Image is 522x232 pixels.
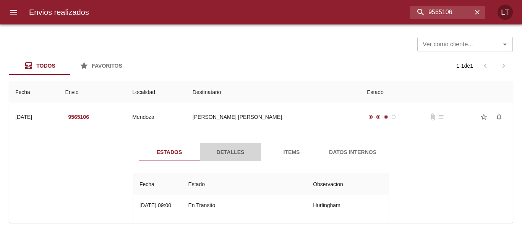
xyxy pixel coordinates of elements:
td: En Transito [182,195,307,215]
span: Favoritos [92,63,122,69]
button: Activar notificaciones [491,109,507,125]
th: Envio [59,81,126,103]
th: Estado [361,81,513,103]
span: No tiene pedido asociado [437,113,444,121]
div: Tabs Envios [9,57,131,75]
div: En viaje [367,113,397,121]
button: Abrir [499,39,510,50]
div: [DATE] 09:00 [139,202,171,208]
span: notifications_none [495,113,503,121]
div: [DATE] 23:59 [139,222,171,228]
h6: Envios realizados [29,6,89,18]
td: Mendoza [126,103,186,131]
div: LT [498,5,513,20]
span: Estados [143,148,195,157]
span: star_border [480,113,488,121]
em: 9565106 [68,112,89,122]
button: menu [5,3,23,21]
th: Estado [182,174,307,195]
th: Destinatario [186,81,361,103]
span: Pagina siguiente [494,57,513,75]
span: Items [266,148,318,157]
th: Observacion [307,174,389,195]
span: radio_button_checked [368,115,373,119]
p: 1 - 1 de 1 [456,62,473,70]
th: Fecha [133,174,182,195]
span: Datos Internos [327,148,379,157]
span: radio_button_unchecked [391,115,396,119]
td: [PERSON_NAME] [PERSON_NAME] [186,103,361,131]
span: No tiene documentos adjuntos [429,113,437,121]
span: Todos [36,63,55,69]
span: radio_button_checked [376,115,381,119]
td: Hurlingham [307,195,389,215]
div: [DATE] [15,114,32,120]
button: 9565106 [65,110,92,124]
input: buscar [410,6,472,19]
button: Agregar a favoritos [476,109,491,125]
span: Detalles [204,148,256,157]
th: Localidad [126,81,186,103]
span: radio_button_checked [384,115,388,119]
th: Fecha [9,81,59,103]
div: Tabs detalle de guia [139,143,383,161]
